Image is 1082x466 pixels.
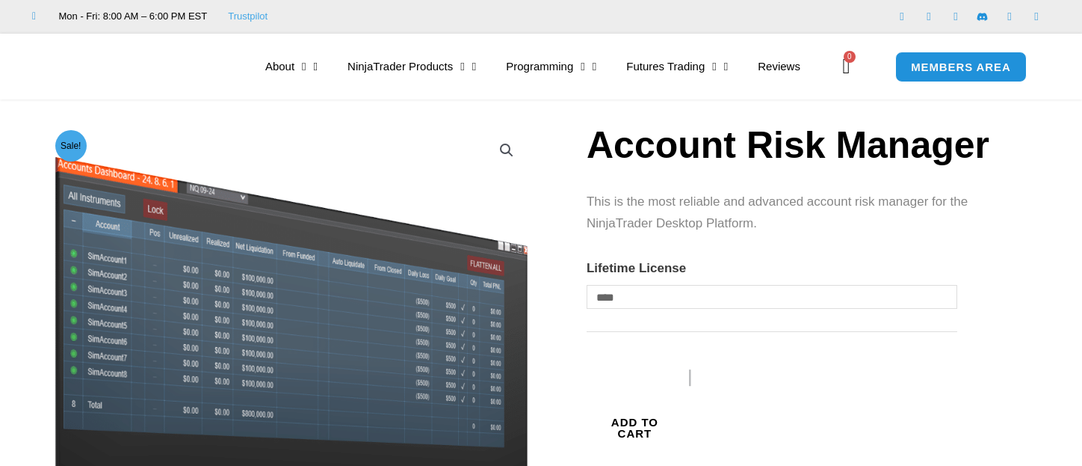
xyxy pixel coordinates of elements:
[680,354,799,355] iframe: Secure payment input frame
[820,45,873,88] a: 0
[491,49,611,84] a: Programming
[55,7,208,25] span: Mon - Fri: 8:00 AM – 6:00 PM EST
[493,137,520,164] a: View full-screen image gallery
[55,130,87,162] span: Sale!
[844,51,856,63] span: 0
[250,49,333,84] a: About
[743,49,815,84] a: Reviews
[732,371,765,386] text: ••••••
[611,49,743,84] a: Futures Trading
[587,119,1023,171] h1: Account Risk Manager
[587,261,686,275] label: Lifetime License
[911,61,1011,73] span: MEMBERS AREA
[333,49,491,84] a: NinjaTrader Products
[587,191,1023,235] p: This is the most reliable and advanced account risk manager for the NinjaTrader Desktop Platform.
[895,52,1027,82] a: MEMBERS AREA
[228,7,268,25] a: Trustpilot
[49,40,210,93] img: LogoAI | Affordable Indicators – NinjaTrader
[250,49,839,84] nav: Menu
